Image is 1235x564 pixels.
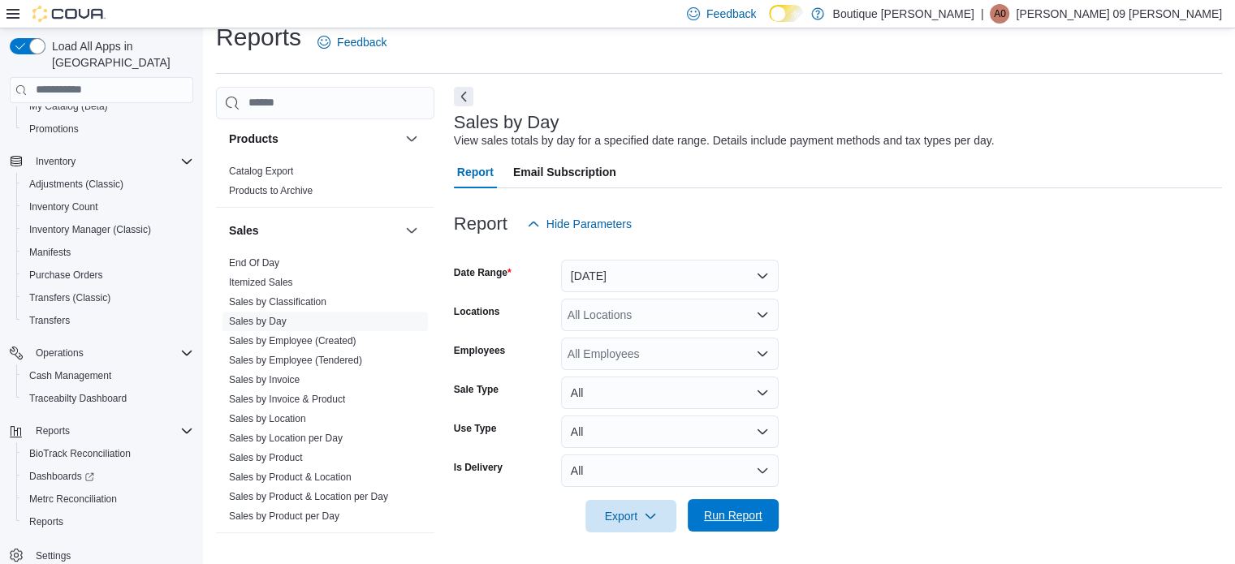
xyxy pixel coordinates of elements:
[402,221,421,240] button: Sales
[23,119,193,139] span: Promotions
[454,422,496,435] label: Use Type
[16,241,200,264] button: Manifests
[990,4,1009,24] div: Angelica 09 Ruelas
[29,152,193,171] span: Inventory
[229,433,343,444] a: Sales by Location per Day
[1016,4,1222,24] p: [PERSON_NAME] 09 [PERSON_NAME]
[23,512,70,532] a: Reports
[229,166,293,177] a: Catalog Export
[229,334,356,347] span: Sales by Employee (Created)
[595,500,667,532] span: Export
[520,208,638,240] button: Hide Parameters
[454,383,499,396] label: Sale Type
[23,265,193,285] span: Purchase Orders
[29,392,127,405] span: Traceabilty Dashboard
[229,276,293,289] span: Itemized Sales
[585,500,676,532] button: Export
[706,6,756,22] span: Feedback
[832,4,974,24] p: Boutique [PERSON_NAME]
[229,491,388,502] a: Sales by Product & Location per Day
[29,246,71,259] span: Manifests
[29,343,90,363] button: Operations
[29,200,98,213] span: Inventory Count
[704,507,762,523] span: Run Report
[29,178,123,191] span: Adjustments (Classic)
[3,420,200,442] button: Reports
[23,97,114,116] a: My Catalog (Beta)
[769,22,770,23] span: Dark Mode
[229,393,345,406] span: Sales by Invoice & Product
[229,452,303,463] a: Sales by Product
[29,343,193,363] span: Operations
[216,161,434,207] div: Products
[16,364,200,387] button: Cash Management
[23,389,193,408] span: Traceabilty Dashboard
[23,220,158,239] a: Inventory Manager (Classic)
[29,223,151,236] span: Inventory Manager (Classic)
[36,347,84,359] span: Operations
[23,220,193,239] span: Inventory Manager (Classic)
[29,152,82,171] button: Inventory
[229,373,300,386] span: Sales by Invoice
[16,387,200,410] button: Traceabilty Dashboard
[229,131,399,147] button: Products
[16,173,200,196] button: Adjustments (Classic)
[23,174,193,194] span: Adjustments (Classic)
[29,470,94,483] span: Dashboards
[688,499,779,532] button: Run Report
[229,432,343,445] span: Sales by Location per Day
[29,515,63,528] span: Reports
[756,308,769,321] button: Open list of options
[23,311,193,330] span: Transfers
[23,97,193,116] span: My Catalog (Beta)
[16,442,200,465] button: BioTrack Reconciliation
[29,493,117,506] span: Metrc Reconciliation
[23,467,101,486] a: Dashboards
[229,471,352,484] span: Sales by Product & Location
[45,38,193,71] span: Load All Apps in [GEOGRAPHIC_DATA]
[29,421,76,441] button: Reports
[229,355,362,366] a: Sales by Employee (Tendered)
[23,243,193,262] span: Manifests
[23,489,123,509] a: Metrc Reconciliation
[457,156,494,188] span: Report
[29,369,111,382] span: Cash Management
[23,311,76,330] a: Transfers
[337,34,386,50] span: Feedback
[229,490,388,503] span: Sales by Product & Location per Day
[229,471,352,483] a: Sales by Product & Location
[16,510,200,533] button: Reports
[513,156,616,188] span: Email Subscription
[29,123,79,136] span: Promotions
[23,389,133,408] a: Traceabilty Dashboard
[229,256,279,269] span: End Of Day
[16,309,200,332] button: Transfers
[454,214,507,234] h3: Report
[23,366,193,385] span: Cash Management
[561,415,779,448] button: All
[16,286,200,309] button: Transfers (Classic)
[229,412,306,425] span: Sales by Location
[229,277,293,288] a: Itemized Sales
[16,95,200,118] button: My Catalog (Beta)
[23,197,193,217] span: Inventory Count
[756,347,769,360] button: Open list of options
[229,451,303,464] span: Sales by Product
[16,488,200,510] button: Metrc Reconciliation
[229,394,345,405] a: Sales by Invoice & Product
[29,421,193,441] span: Reports
[23,174,130,194] a: Adjustments (Classic)
[311,26,393,58] a: Feedback
[229,184,313,197] span: Products to Archive
[29,269,103,282] span: Purchase Orders
[23,444,193,463] span: BioTrack Reconciliation
[32,6,106,22] img: Cova
[3,150,200,173] button: Inventory
[36,424,70,437] span: Reports
[29,314,70,327] span: Transfers
[23,366,118,385] a: Cash Management
[23,512,193,532] span: Reports
[16,218,200,241] button: Inventory Manager (Classic)
[23,489,193,509] span: Metrc Reconciliation
[229,296,326,308] a: Sales by Classification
